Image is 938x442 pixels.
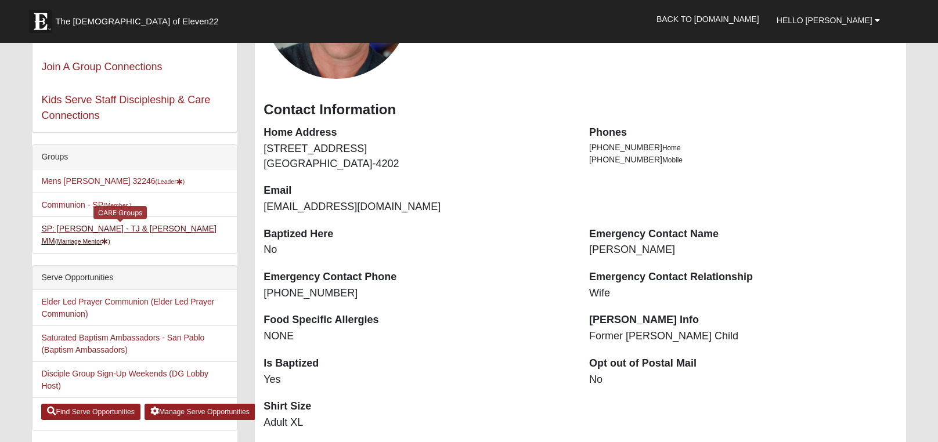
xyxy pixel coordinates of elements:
dt: Phones [589,125,897,140]
dt: Emergency Contact Relationship [589,270,897,285]
span: Mobile [662,156,683,164]
a: The [DEMOGRAPHIC_DATA] of Eleven22 [23,4,255,33]
a: Find Serve Opportunities [41,404,140,420]
div: CARE Groups [93,206,147,219]
small: (Leader ) [156,178,185,185]
dt: Opt out of Postal Mail [589,356,897,371]
dt: Shirt Size [264,399,572,414]
a: Join A Group Connections [41,61,162,73]
li: [PHONE_NUMBER] [589,142,897,154]
a: Back to [DOMAIN_NAME] [648,5,768,34]
dt: Emergency Contact Phone [264,270,572,285]
li: [PHONE_NUMBER] [589,154,897,166]
dd: No [589,372,897,387]
div: Groups [33,145,237,169]
dd: [PHONE_NUMBER] [264,286,572,301]
a: Mens [PERSON_NAME] 32246(Leader) [41,176,185,186]
a: Hello [PERSON_NAME] [768,6,889,35]
span: The [DEMOGRAPHIC_DATA] of Eleven22 [55,16,218,27]
a: Kids Serve Staff Discipleship & Care Connections [41,94,210,121]
dt: Food Specific Allergies [264,313,572,328]
dd: [PERSON_NAME] [589,242,897,258]
dt: Baptized Here [264,227,572,242]
dd: NONE [264,329,572,344]
a: Manage Serve Opportunities [145,404,255,420]
dd: Former [PERSON_NAME] Child [589,329,897,344]
dt: Home Address [264,125,572,140]
span: Hello [PERSON_NAME] [777,16,872,25]
h3: Contact Information [264,102,897,118]
dt: Emergency Contact Name [589,227,897,242]
div: Serve Opportunities [33,266,237,290]
a: Disciple Group Sign-Up Weekends (DG Lobby Host) [41,369,208,390]
dd: Adult XL [264,415,572,430]
img: Eleven22 logo [29,10,52,33]
dd: No [264,242,572,258]
dd: Yes [264,372,572,387]
dt: Email [264,183,572,198]
dt: Is Baptized [264,356,572,371]
dd: Wife [589,286,897,301]
dd: [STREET_ADDRESS] [GEOGRAPHIC_DATA]-4202 [264,142,572,171]
dd: [EMAIL_ADDRESS][DOMAIN_NAME] [264,200,572,215]
a: Elder Led Prayer Communion (Elder Led Prayer Communion) [41,297,214,318]
small: (Marriage Mentor ) [55,238,110,245]
dt: [PERSON_NAME] Info [589,313,897,328]
a: Saturated Baptism Ambassadors - San Pablo (Baptism Ambassadors) [41,333,204,354]
small: (Member ) [103,202,131,209]
span: Home [662,144,681,152]
a: Communion - SP(Member ) [41,200,131,209]
a: SP: [PERSON_NAME] - TJ & [PERSON_NAME] MM(Marriage Mentor) [41,224,217,245]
